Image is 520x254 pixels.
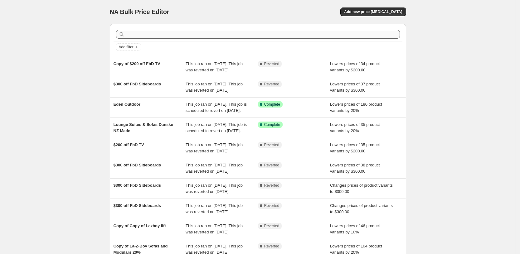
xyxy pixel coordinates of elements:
[264,244,279,249] span: Reverted
[110,8,169,15] span: NA Bulk Price Editor
[114,102,141,107] span: Eden Outdoor
[264,183,279,188] span: Reverted
[186,122,247,133] span: This job ran on [DATE]. This job is scheduled to revert on [DATE].
[330,203,393,214] span: Changes prices of product variants to $300.00
[114,223,166,228] span: Copy of Copy of Lazboy lift
[264,102,280,107] span: Complete
[264,203,279,208] span: Reverted
[114,183,161,188] span: $300 off FbD Sideboards
[264,142,279,147] span: Reverted
[186,183,243,194] span: This job ran on [DATE]. This job was reverted on [DATE].
[186,82,243,93] span: This job ran on [DATE]. This job was reverted on [DATE].
[330,102,382,113] span: Lowers prices of 180 product variants by 20%
[330,122,380,133] span: Lowers prices of 35 product variants by 20%
[114,203,161,208] span: $300 off FbD Sideboards
[330,82,380,93] span: Lowers prices of 37 product variants by $300.00
[344,9,402,14] span: Add new price [MEDICAL_DATA]
[330,223,380,234] span: Lowers prices of 46 product variants by 10%
[119,45,134,50] span: Add filter
[264,61,279,66] span: Reverted
[186,163,243,174] span: This job ran on [DATE]. This job was reverted on [DATE].
[186,61,243,72] span: This job ran on [DATE]. This job was reverted on [DATE].
[186,142,243,153] span: This job ran on [DATE]. This job was reverted on [DATE].
[114,163,161,167] span: $300 off FbD Sideboards
[264,223,279,228] span: Reverted
[186,223,243,234] span: This job ran on [DATE]. This job was reverted on [DATE].
[186,102,247,113] span: This job ran on [DATE]. This job is scheduled to revert on [DATE].
[264,122,280,127] span: Complete
[330,163,380,174] span: Lowers prices of 38 product variants by $300.00
[114,82,161,86] span: $300 off FbD Sideboards
[330,142,380,153] span: Lowers prices of 35 product variants by $200.00
[264,82,279,87] span: Reverted
[116,43,141,51] button: Add filter
[330,61,380,72] span: Lowers prices of 34 product variants by $200.00
[264,163,279,168] span: Reverted
[340,7,406,16] button: Add new price [MEDICAL_DATA]
[114,61,160,66] span: Copy of $200 off FbD TV
[186,203,243,214] span: This job ran on [DATE]. This job was reverted on [DATE].
[114,122,173,133] span: Lounge Suites & Sofas Danske NZ Made
[114,142,144,147] span: $200 off FbD TV
[330,183,393,194] span: Changes prices of product variants to $300.00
